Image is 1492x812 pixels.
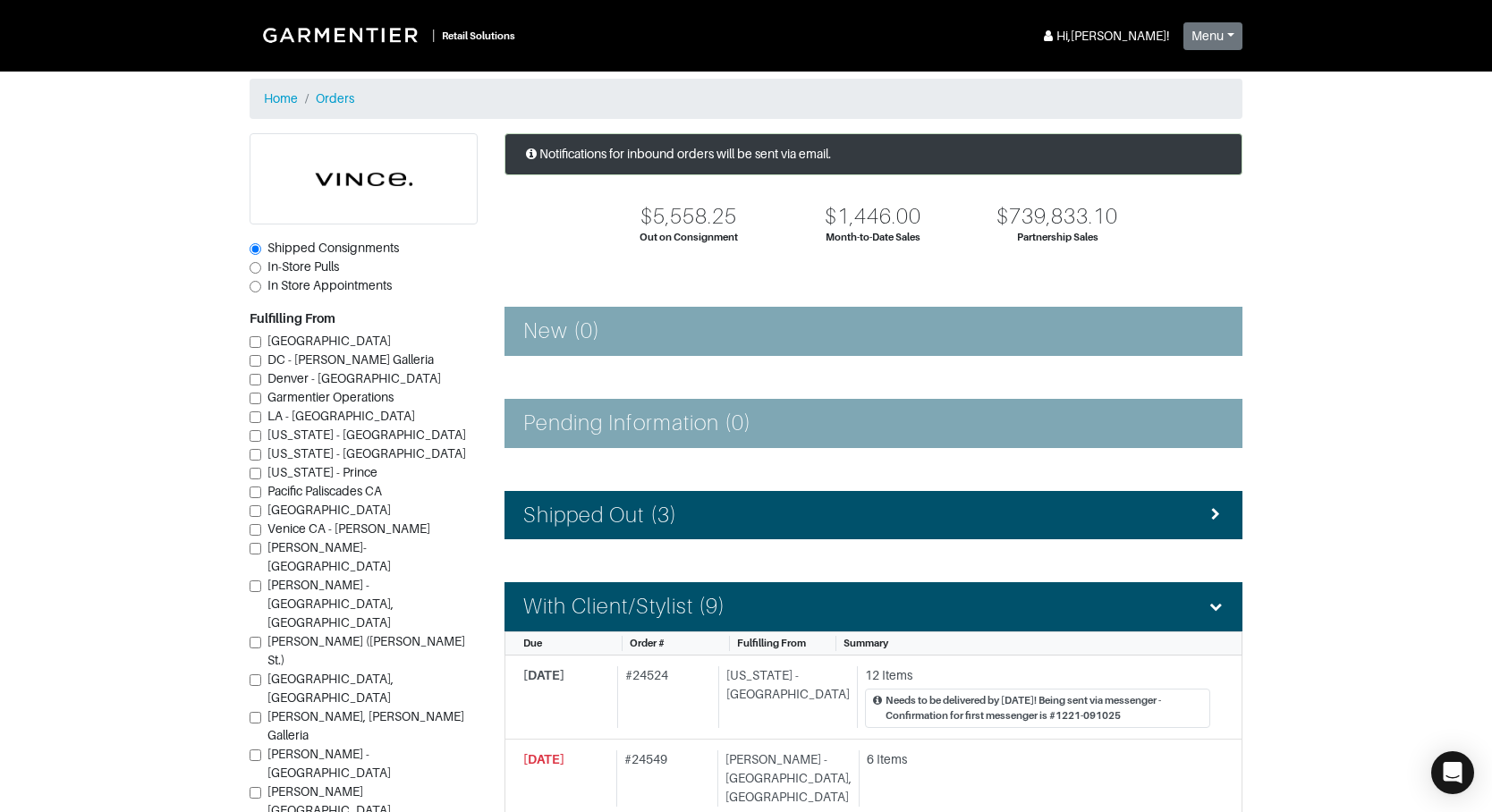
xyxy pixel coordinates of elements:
a: |Retail Solutions [250,14,522,55]
a: Home [264,91,298,106]
input: [PERSON_NAME] ([PERSON_NAME] St.) [250,637,261,648]
input: In Store Appointments [250,281,261,292]
input: Shipped Consignments [250,243,261,255]
span: Denver - [GEOGRAPHIC_DATA] [267,371,441,385]
div: # 24549 [616,750,710,807]
span: [GEOGRAPHIC_DATA], [GEOGRAPHIC_DATA] [267,672,394,705]
input: [GEOGRAPHIC_DATA] [250,505,261,517]
span: [PERSON_NAME] ([PERSON_NAME] St.) [267,634,465,667]
h4: With Client/Stylist (9) [523,594,725,620]
input: [PERSON_NAME][GEOGRAPHIC_DATA] [250,787,261,799]
div: $5,558.25 [640,204,737,230]
div: # 24524 [617,666,712,728]
span: [PERSON_NAME]-[GEOGRAPHIC_DATA] [267,540,391,573]
span: [DATE] [523,752,564,766]
button: Menu [1183,22,1242,50]
nav: breadcrumb [250,79,1242,119]
div: | [432,26,435,45]
div: Hi, [PERSON_NAME] ! [1040,27,1169,46]
span: Fulfilling From [737,638,806,648]
div: [US_STATE] - [GEOGRAPHIC_DATA] [718,666,850,728]
div: Month-to-Date Sales [826,230,920,245]
input: [PERSON_NAME], [PERSON_NAME] Galleria [250,712,261,723]
a: Orders [316,91,354,106]
span: [GEOGRAPHIC_DATA] [267,503,391,517]
span: [US_STATE] - Prince [267,465,377,479]
span: Due [523,638,542,648]
div: [PERSON_NAME] - [GEOGRAPHIC_DATA], [GEOGRAPHIC_DATA] [717,750,852,807]
label: Fulfilling From [250,309,335,328]
span: [PERSON_NAME] - [GEOGRAPHIC_DATA], [GEOGRAPHIC_DATA] [267,578,394,630]
span: In-Store Pulls [267,259,339,274]
h4: New (0) [523,318,600,344]
input: Venice CA - [PERSON_NAME] [250,524,261,536]
span: Pacific Paliscades CA [267,484,382,498]
input: [PERSON_NAME]-[GEOGRAPHIC_DATA] [250,543,261,554]
div: Notifications for inbound orders will be sent via email. [504,133,1242,175]
input: [US_STATE] - [GEOGRAPHIC_DATA] [250,449,261,461]
div: 6 Items [867,750,1210,769]
img: cyAkLTq7csKWtL9WARqkkVaF.png [250,134,477,224]
span: [US_STATE] - [GEOGRAPHIC_DATA] [267,427,466,442]
input: Denver - [GEOGRAPHIC_DATA] [250,374,261,385]
span: [US_STATE] - [GEOGRAPHIC_DATA] [267,446,466,461]
input: Garmentier Operations [250,393,261,404]
input: [GEOGRAPHIC_DATA] [250,336,261,348]
span: [DATE] [523,668,564,682]
span: Garmentier Operations [267,390,394,404]
div: $739,833.10 [996,204,1119,230]
span: [PERSON_NAME], [PERSON_NAME] Galleria [267,709,464,742]
span: [PERSON_NAME] - [GEOGRAPHIC_DATA] [267,747,391,780]
h4: Shipped Out (3) [523,503,677,529]
span: In Store Appointments [267,278,392,292]
span: Summary [843,638,888,648]
input: [PERSON_NAME] - [GEOGRAPHIC_DATA], [GEOGRAPHIC_DATA] [250,580,261,592]
span: Venice CA - [PERSON_NAME] [267,521,430,536]
div: $1,446.00 [825,204,921,230]
span: LA - [GEOGRAPHIC_DATA] [267,409,415,423]
div: Partnership Sales [1017,230,1098,245]
div: Needs to be delivered by [DATE]! Being sent via messenger - Confirmation for first messenger is #... [886,693,1202,723]
div: Open Intercom Messenger [1431,751,1474,794]
input: [PERSON_NAME] - [GEOGRAPHIC_DATA] [250,749,261,761]
input: In-Store Pulls [250,262,261,274]
span: Shipped Consignments [267,241,399,255]
h4: Pending Information (0) [523,410,751,436]
input: DC - [PERSON_NAME] Galleria [250,355,261,367]
span: DC - [PERSON_NAME] Galleria [267,352,434,367]
input: [US_STATE] - Prince [250,468,261,479]
img: Garmentier [253,18,432,52]
input: Pacific Paliscades CA [250,486,261,498]
input: [GEOGRAPHIC_DATA], [GEOGRAPHIC_DATA] [250,674,261,686]
input: [US_STATE] - [GEOGRAPHIC_DATA] [250,430,261,442]
span: Order # [630,638,665,648]
small: Retail Solutions [442,30,515,41]
span: [GEOGRAPHIC_DATA] [267,334,391,348]
input: LA - [GEOGRAPHIC_DATA] [250,411,261,423]
div: Out on Consignment [640,230,738,245]
div: 12 Items [865,666,1210,685]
